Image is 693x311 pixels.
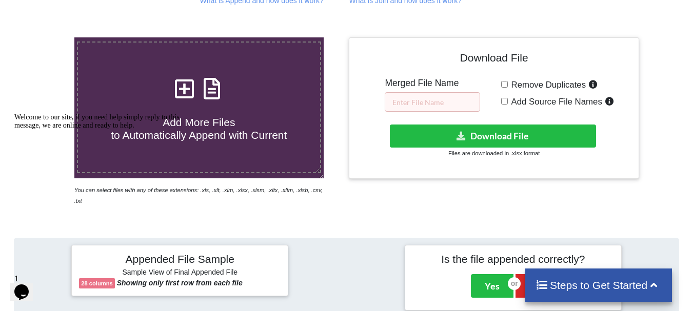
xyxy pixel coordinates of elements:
div: Welcome to our site, if you need help simply reply to this message, we are online and ready to help. [4,4,189,20]
span: Welcome to our site, if you need help simply reply to this message, we are online and ready to help. [4,4,169,20]
button: No [516,274,556,298]
b: 28 columns [81,280,113,286]
span: Add Source File Names [508,97,602,107]
span: Remove Duplicates [508,80,586,90]
h4: Steps to Get Started [536,279,662,292]
span: Add More Files to Automatically Append with Current [111,116,287,141]
button: Yes [471,274,513,298]
iframe: chat widget [10,109,195,265]
button: Download File [390,125,596,148]
iframe: chat widget [10,270,43,301]
i: You can select files with any of these extensions: .xls, .xlt, .xlm, .xlsx, .xlsm, .xltx, .xltm, ... [74,187,323,204]
h6: Sample View of Final Appended File [79,268,281,278]
h4: Is the file appended correctly? [412,253,614,265]
small: Files are downloaded in .xlsx format [448,150,540,156]
input: Enter File Name [385,92,480,112]
h5: Merged File Name [385,78,480,89]
h4: Download File [357,45,631,74]
b: Showing only first row from each file [117,279,243,287]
